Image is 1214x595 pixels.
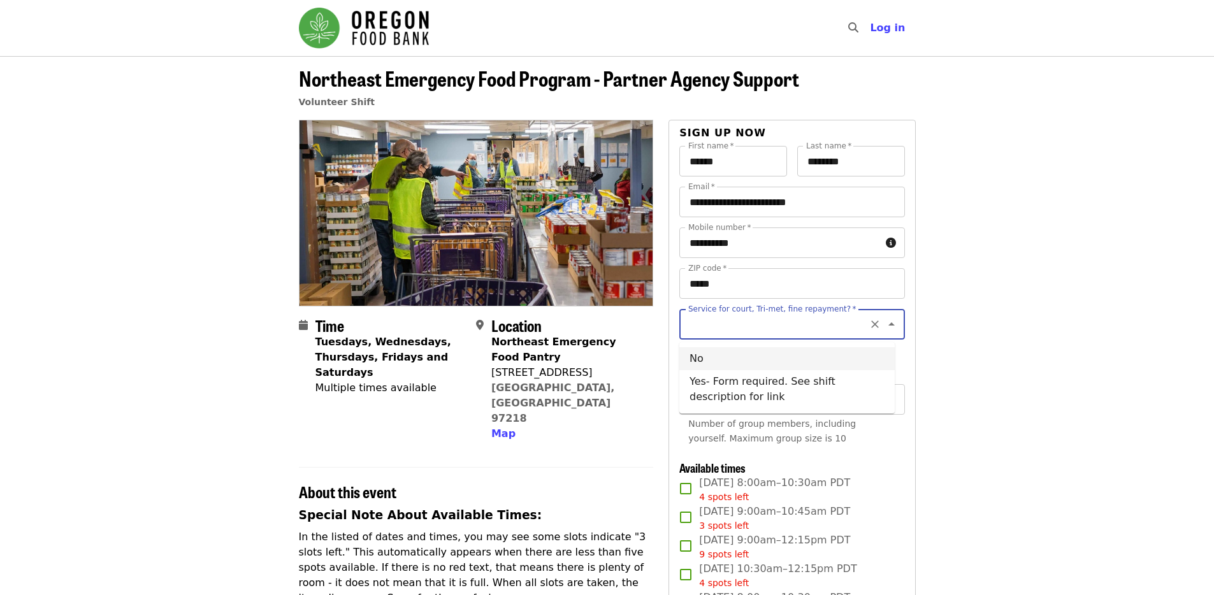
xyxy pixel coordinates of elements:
[688,224,751,231] label: Mobile number
[491,427,516,440] span: Map
[315,336,451,378] strong: Tuesdays, Wednesdays, Thursdays, Fridays and Saturdays
[699,561,856,590] span: [DATE] 10:30am–12:15pm PDT
[491,382,615,424] a: [GEOGRAPHIC_DATA], [GEOGRAPHIC_DATA] 97218
[315,380,466,396] div: Multiple times available
[491,426,516,441] button: Map
[848,22,858,34] i: search icon
[870,22,905,34] span: Log in
[688,419,856,443] span: Number of group members, including yourself. Maximum group size is 10
[860,15,915,41] button: Log in
[699,492,749,502] span: 4 spots left
[688,305,856,313] label: Service for court, Tri-met, fine repayment?
[299,97,375,107] a: Volunteer Shift
[679,370,895,408] li: Yes- Form required. See shift description for link
[299,63,799,93] span: Northeast Emergency Food Program - Partner Agency Support
[883,315,900,333] button: Close
[866,13,876,43] input: Search
[299,508,542,522] strong: Special Note About Available Times:
[299,319,308,331] i: calendar icon
[679,187,904,217] input: Email
[699,578,749,588] span: 4 spots left
[299,480,396,503] span: About this event
[679,227,880,258] input: Mobile number
[699,549,749,559] span: 9 spots left
[866,315,884,333] button: Clear
[699,504,850,533] span: [DATE] 9:00am–10:45am PDT
[476,319,484,331] i: map-marker-alt icon
[688,183,715,190] label: Email
[886,237,896,249] i: circle-info icon
[491,336,616,363] strong: Northeast Emergency Food Pantry
[688,264,726,272] label: ZIP code
[699,533,850,561] span: [DATE] 9:00am–12:15pm PDT
[679,127,766,139] span: Sign up now
[688,142,734,150] label: First name
[299,8,429,48] img: Oregon Food Bank - Home
[679,268,904,299] input: ZIP code
[679,146,787,176] input: First name
[300,120,653,305] img: Northeast Emergency Food Program - Partner Agency Support organized by Oregon Food Bank
[806,142,851,150] label: Last name
[679,347,895,370] li: No
[315,314,344,336] span: Time
[797,146,905,176] input: Last name
[491,365,643,380] div: [STREET_ADDRESS]
[699,520,749,531] span: 3 spots left
[699,475,850,504] span: [DATE] 8:00am–10:30am PDT
[491,314,542,336] span: Location
[679,459,746,476] span: Available times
